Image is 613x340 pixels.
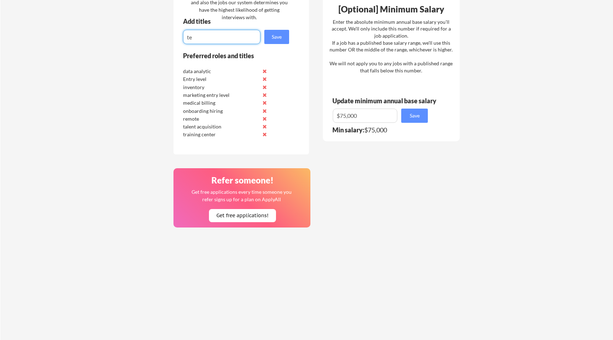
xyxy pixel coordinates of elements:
strong: Min salary: [332,126,364,134]
div: medical billing [183,99,258,106]
button: Save [264,30,289,44]
div: Add titles [183,18,283,24]
div: [Optional] Minimum Salary [325,5,457,13]
div: data analytic [183,68,258,75]
div: Entry level [183,76,258,83]
div: remote [183,115,258,122]
button: Save [401,109,428,123]
div: $75,000 [332,127,432,133]
div: talent acquisition [183,123,258,130]
div: Refer someone! [176,176,308,185]
div: inventory [183,84,258,91]
div: Get free applications every time someone you refer signs up for a plan on ApplyAll [191,188,292,203]
div: Preferred roles and titles [183,53,280,59]
div: marketing entry level [183,92,258,99]
input: E.g. Senior Product Manager [183,30,260,44]
div: training center [183,131,258,138]
input: E.g. $100,000 [333,109,397,123]
div: onboarding hiring [183,108,258,115]
button: Get free applications! [209,209,276,222]
div: Enter the absolute minimum annual base salary you'll accept. We'll only include this number if re... [330,18,453,74]
div: Update minimum annual base salary [332,98,439,104]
